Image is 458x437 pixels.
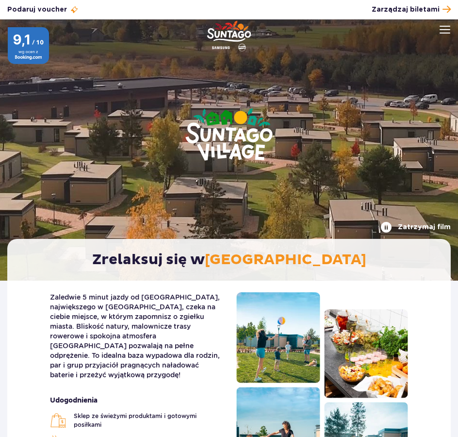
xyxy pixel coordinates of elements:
[380,221,451,233] button: Zatrzymaj film
[147,70,311,201] img: Suntago Village
[7,5,67,15] span: Podaruj voucher
[205,251,366,269] span: [GEOGRAPHIC_DATA]
[372,3,451,16] a: Zarządzaj biletami
[207,20,251,51] a: Park of Poland
[372,5,440,15] span: Zarządzaj biletami
[7,5,79,15] a: Podaruj voucher
[50,395,222,406] strong: Udogodnienia
[440,26,450,34] img: Open menu
[50,292,222,380] p: Zaledwie 5 minut jazdy od [GEOGRAPHIC_DATA], największego w [GEOGRAPHIC_DATA], czeka na ciebie mi...
[74,412,222,429] span: Sklep ze świeżymi produktami i gotowymi posiłkami
[43,251,415,269] h2: Zrelaksuj się w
